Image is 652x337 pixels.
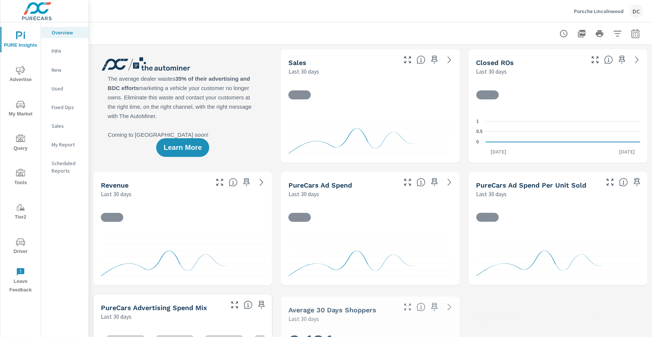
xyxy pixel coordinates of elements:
button: Make Fullscreen [589,308,601,320]
p: My Report [52,141,83,148]
span: Tier2 [3,203,38,222]
h5: PureCars Advertising Spend Mix [101,304,207,312]
span: The number of dealer-specified goals completed by a visitor. [Source: This data is provided by th... [604,310,613,319]
div: My Report [41,139,89,150]
h5: Closed ROs [476,59,514,67]
button: Make Fullscreen [589,54,601,66]
span: Query [3,135,38,153]
p: [DATE] [614,148,640,155]
div: Overview [41,27,89,38]
span: Learn More [164,144,202,151]
span: My Market [3,100,38,118]
p: Fixed Ops [52,103,83,111]
p: Last 30 days [476,321,507,330]
p: Last 30 days [288,189,319,198]
span: Save this to your personalized report [631,176,643,188]
span: Save this to your personalized report [256,299,268,311]
div: Fixed Ops [41,102,89,113]
button: Make Fullscreen [229,299,241,311]
div: New [41,64,89,75]
p: Last 30 days [288,314,319,323]
p: Used [52,85,83,92]
a: See more details in report [256,176,268,188]
span: Save this to your personalized report [429,54,441,66]
button: Make Fullscreen [402,54,414,66]
a: See more details in report [631,308,643,320]
button: Print Report [592,26,607,41]
button: Learn More [156,138,209,157]
p: Last 30 days [101,189,132,198]
span: Tools [3,169,38,187]
span: Advertise [3,66,38,84]
div: DC [630,4,643,18]
div: nav menu [0,22,41,297]
button: "Export Report to PDF" [574,26,589,41]
p: PIPA [52,47,83,55]
span: Average cost of advertising per each vehicle sold at the dealer over the selected date range. The... [619,178,628,187]
button: Make Fullscreen [402,176,414,188]
span: Driver [3,238,38,256]
h5: Revenue [101,181,129,189]
a: See more details in report [444,176,455,188]
p: New [52,66,83,74]
p: Scheduled Reports [52,160,83,174]
p: Overview [52,29,83,36]
h5: PureCars Ad Spend Per Unit Sold [476,181,587,189]
p: Sales [52,122,83,130]
span: A rolling 30 day total of daily Shoppers on the dealership website, averaged over the selected da... [417,303,426,312]
h5: Conversions [476,313,517,321]
div: PIPA [41,46,89,57]
span: PURE Insights [3,31,38,50]
p: Porsche Lincolnwood [574,8,624,15]
a: See more details in report [631,54,643,66]
p: [DATE] [485,148,512,155]
span: Total sales revenue over the selected date range. [Source: This data is sourced from the dealer’s... [229,178,238,187]
h5: Sales [288,59,306,67]
div: Used [41,83,89,94]
span: Number of vehicles sold by the dealership over the selected date range. [Source: This data is sou... [417,55,426,64]
span: Total cost of media for all PureCars channels for the selected dealership group over the selected... [417,178,426,187]
text: 0.5 [476,129,483,135]
button: Make Fullscreen [402,301,414,313]
span: This table looks at how you compare to the amount of budget you spend per channel as opposed to y... [244,300,253,309]
p: Last 30 days [288,67,319,76]
span: Save this to your personalized report [429,176,441,188]
p: Last 30 days [476,67,507,76]
p: Last 30 days [476,189,507,198]
text: 1 [476,119,479,124]
button: Select Date Range [628,26,643,41]
a: See more details in report [444,54,455,66]
button: Apply Filters [610,26,625,41]
p: Last 30 days [101,312,132,321]
span: Save this to your personalized report [429,301,441,313]
a: See more details in report [444,301,455,313]
h5: PureCars Ad Spend [288,181,352,189]
span: Leave Feedback [3,268,38,294]
text: 0 [476,139,479,145]
span: Number of Repair Orders Closed by the selected dealership group over the selected time range. [So... [604,55,613,64]
button: Make Fullscreen [604,176,616,188]
button: Make Fullscreen [214,176,226,188]
div: Scheduled Reports [41,158,89,176]
h5: Average 30 Days Shoppers [288,306,376,314]
span: Save this to your personalized report [241,176,253,188]
span: Save this to your personalized report [616,54,628,66]
span: Save this to your personalized report [616,308,628,320]
div: Sales [41,120,89,132]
